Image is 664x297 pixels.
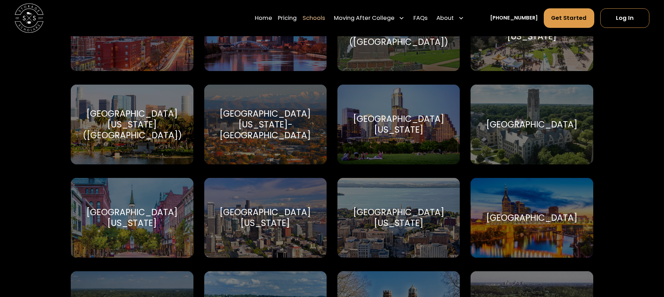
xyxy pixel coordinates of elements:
[331,8,408,28] div: Moving After College
[79,207,184,228] div: [GEOGRAPHIC_DATA][US_STATE]
[71,178,193,258] a: Go to selected school
[346,15,451,48] div: [GEOGRAPHIC_DATA][US_STATE] ([GEOGRAPHIC_DATA])
[346,114,451,135] div: [GEOGRAPHIC_DATA][US_STATE]
[303,8,325,28] a: Schools
[255,8,272,28] a: Home
[337,85,460,164] a: Go to selected school
[278,8,297,28] a: Pricing
[479,20,584,42] div: [GEOGRAPHIC_DATA][US_STATE]
[434,8,467,28] div: About
[490,14,538,22] a: [PHONE_NUMBER]
[471,178,593,258] a: Go to selected school
[86,26,178,37] div: [GEOGRAPHIC_DATA]
[220,26,311,37] div: [GEOGRAPHIC_DATA]
[544,8,595,28] a: Get Started
[334,14,395,23] div: Moving After College
[71,85,193,164] a: Go to selected school
[204,178,327,258] a: Go to selected school
[15,3,44,32] img: Storage Scholars main logo
[600,8,649,28] a: Log In
[213,207,318,228] div: [GEOGRAPHIC_DATA][US_STATE]
[346,207,451,228] div: [GEOGRAPHIC_DATA][US_STATE]
[413,8,428,28] a: FAQs
[486,212,578,223] div: [GEOGRAPHIC_DATA]
[213,108,318,141] div: [GEOGRAPHIC_DATA][US_STATE]-[GEOGRAPHIC_DATA]
[471,85,593,164] a: Go to selected school
[486,119,578,130] div: [GEOGRAPHIC_DATA]
[204,85,327,164] a: Go to selected school
[436,14,454,23] div: About
[79,108,184,141] div: [GEOGRAPHIC_DATA][US_STATE] ([GEOGRAPHIC_DATA])
[337,178,460,258] a: Go to selected school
